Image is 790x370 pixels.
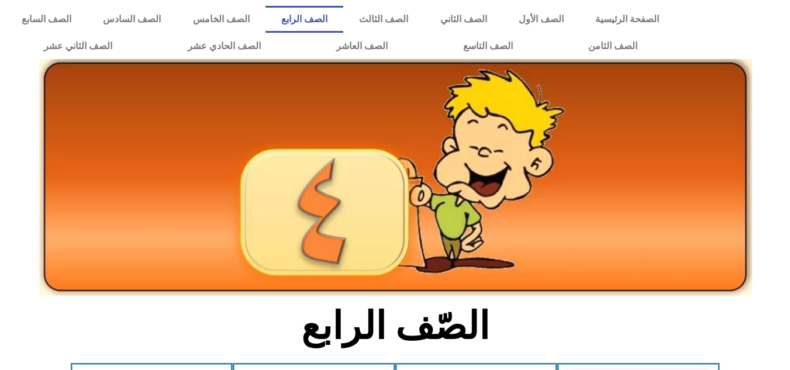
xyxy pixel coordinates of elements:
[579,6,675,33] a: الصفحة الرئيسية
[425,33,550,60] a: الصف التاسع
[343,6,424,33] a: الصف الثالث
[202,303,588,349] h2: الصّف الرابع
[503,6,579,33] a: الصف الأول
[425,6,503,33] a: الصف الثاني
[265,6,343,33] a: الصف الرابع
[298,33,425,60] a: الصف العاشر
[177,6,265,33] a: الصف الخامس
[6,6,87,33] a: الصف السابع
[87,6,177,33] a: الصف السادس
[6,33,150,60] a: الصف الثاني عشر
[550,33,675,60] a: الصف الثامن
[150,33,298,60] a: الصف الحادي عشر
